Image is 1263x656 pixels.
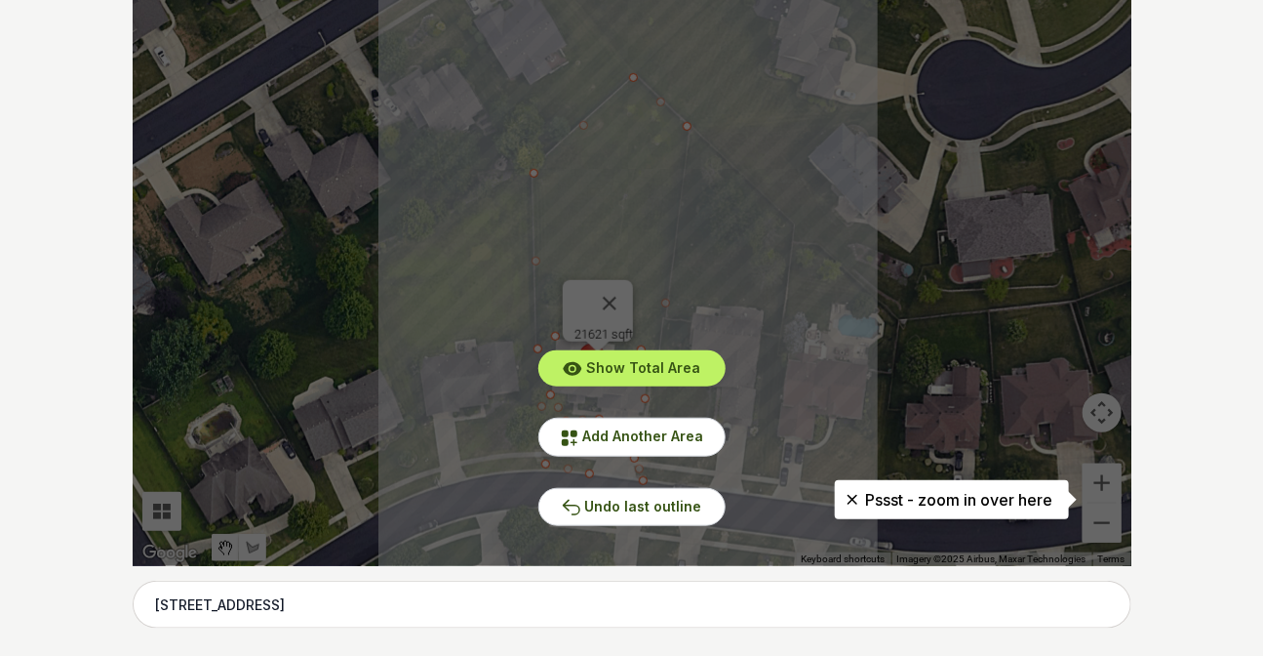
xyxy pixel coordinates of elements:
[133,581,1131,630] input: Enter your address to get started
[585,498,702,514] span: Undo last outline
[583,428,704,444] span: Add Another Area
[586,359,700,376] span: Show Total Area
[538,488,726,526] button: Undo last outline
[538,350,726,387] button: Show Total Area
[850,488,1053,512] p: Pssst - zoom in over here
[538,418,726,456] button: Add Another Area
